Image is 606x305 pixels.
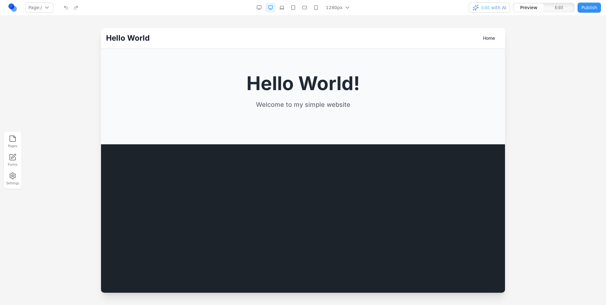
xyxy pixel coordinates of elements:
[578,3,601,13] button: Publish
[254,3,264,13] button: Desktop Wide
[288,3,298,13] button: Tablet
[6,171,20,187] button: Settings
[555,4,563,11] span: Edit
[322,3,355,13] button: 1280px
[6,152,20,168] a: Forms
[520,4,538,11] span: Preview
[469,3,510,13] button: Edit with AI
[300,3,310,13] button: Mobile Landscape
[6,134,20,150] button: Pages
[265,3,276,13] button: Desktop
[25,3,53,13] button: Page:/
[481,4,506,11] span: Edit with AI
[277,3,287,13] button: Laptop
[101,28,505,293] iframe: Preview
[311,3,321,13] button: Mobile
